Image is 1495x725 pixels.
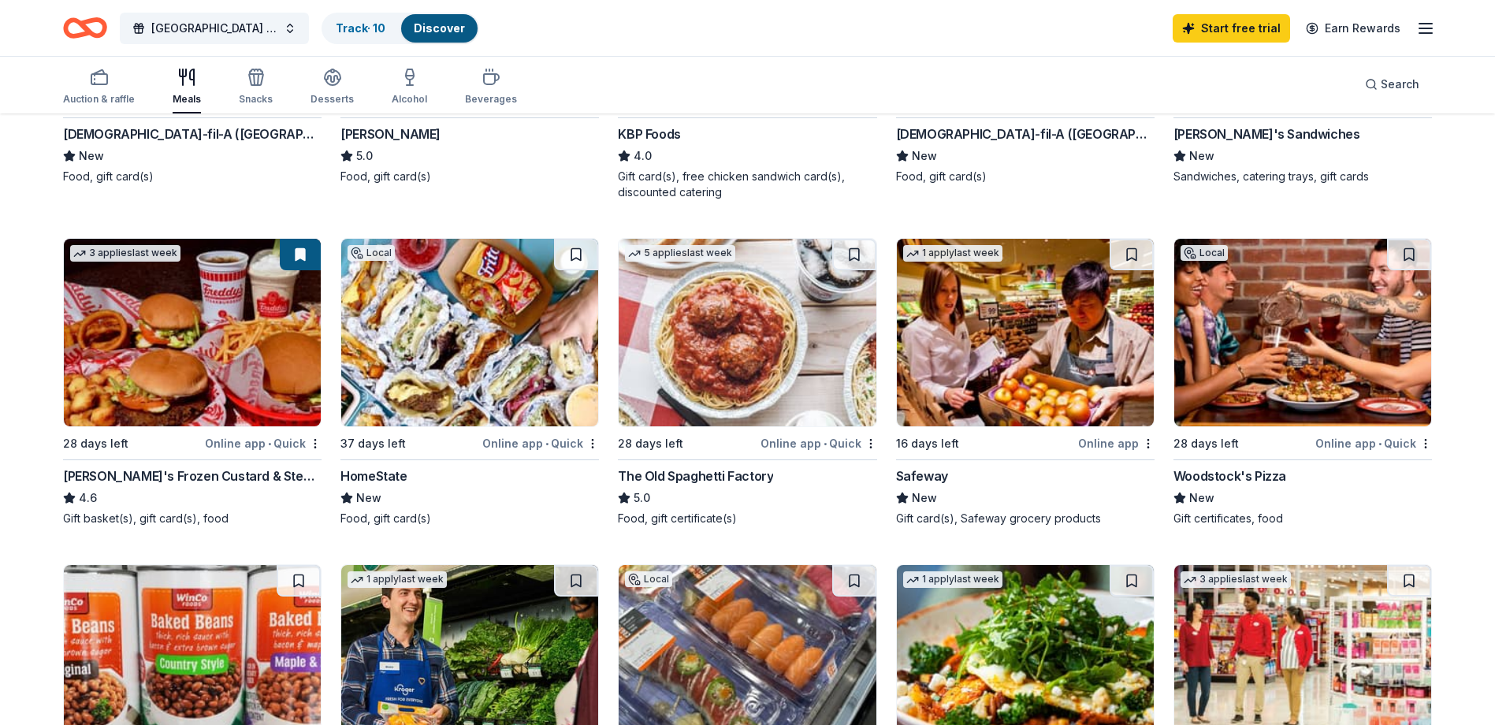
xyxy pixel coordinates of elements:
div: Auction & raffle [63,93,135,106]
span: New [912,489,937,507]
div: Local [625,571,672,587]
div: 5 applies last week [625,245,735,262]
div: [PERSON_NAME]'s Frozen Custard & Steakburgers [63,467,322,485]
a: Image for The Old Spaghetti Factory5 applieslast week28 days leftOnline app•QuickThe Old Spaghett... [618,238,876,526]
div: [PERSON_NAME]'s Sandwiches [1173,125,1360,143]
span: 4.0 [634,147,652,165]
div: Beverages [465,93,517,106]
div: Online app Quick [1315,433,1432,453]
div: Gift card(s), Safeway grocery products [896,511,1155,526]
div: Food, gift card(s) [340,511,599,526]
div: 28 days left [63,434,128,453]
a: Home [63,9,107,46]
a: Earn Rewards [1296,14,1410,43]
span: • [1378,437,1382,450]
span: Search [1381,75,1419,94]
div: Food, gift card(s) [340,169,599,184]
div: Woodstock's Pizza [1173,467,1286,485]
div: 3 applies last week [1181,571,1291,588]
div: Gift card(s), free chicken sandwich card(s), discounted catering [618,169,876,200]
a: Image for HomeStateLocal37 days leftOnline app•QuickHomeStateNewFood, gift card(s) [340,238,599,526]
div: Online app [1078,433,1155,453]
div: 3 applies last week [70,245,180,262]
span: [GEOGRAPHIC_DATA] CARE Holiday Event [151,19,277,38]
div: Food, gift certificate(s) [618,511,876,526]
div: Meals [173,93,201,106]
a: Image for Freddy's Frozen Custard & Steakburgers3 applieslast week28 days leftOnline app•Quick[PE... [63,238,322,526]
div: Safeway [896,467,948,485]
span: New [1189,147,1214,165]
div: [DEMOGRAPHIC_DATA]-fil-A ([GEOGRAPHIC_DATA]) [63,125,322,143]
span: New [912,147,937,165]
img: Image for Freddy's Frozen Custard & Steakburgers [64,239,321,426]
span: 5.0 [634,489,650,507]
div: Gift certificates, food [1173,511,1432,526]
div: Gift basket(s), gift card(s), food [63,511,322,526]
img: Image for The Old Spaghetti Factory [619,239,876,426]
a: Track· 10 [336,21,385,35]
div: 1 apply last week [348,571,447,588]
div: Online app Quick [205,433,322,453]
div: [DEMOGRAPHIC_DATA]-fil-A ([GEOGRAPHIC_DATA]) [896,125,1155,143]
a: Image for Woodstock's PizzaLocal28 days leftOnline app•QuickWoodstock's PizzaNewGift certificates... [1173,238,1432,526]
button: Search [1352,69,1432,100]
img: Image for HomeState [341,239,598,426]
div: Online app Quick [761,433,877,453]
div: Desserts [311,93,354,106]
button: [GEOGRAPHIC_DATA] CARE Holiday Event [120,13,309,44]
div: 28 days left [1173,434,1239,453]
span: • [545,437,549,450]
span: New [1189,489,1214,507]
div: [PERSON_NAME] [340,125,441,143]
span: 5.0 [356,147,373,165]
span: New [79,147,104,165]
div: Alcohol [392,93,427,106]
div: 1 apply last week [903,571,1002,588]
button: Meals [173,61,201,113]
a: Discover [414,21,465,35]
button: Track· 10Discover [322,13,479,44]
div: 37 days left [340,434,406,453]
button: Beverages [465,61,517,113]
span: • [268,437,271,450]
div: Food, gift card(s) [896,169,1155,184]
div: Local [348,245,395,261]
div: 1 apply last week [903,245,1002,262]
button: Alcohol [392,61,427,113]
div: HomeState [340,467,407,485]
div: 16 days left [896,434,959,453]
button: Auction & raffle [63,61,135,113]
div: 28 days left [618,434,683,453]
div: Online app Quick [482,433,599,453]
a: Image for Safeway1 applylast week16 days leftOnline appSafewayNewGift card(s), Safeway grocery pr... [896,238,1155,526]
div: KBP Foods [618,125,680,143]
span: 4.6 [79,489,97,507]
span: • [824,437,827,450]
img: Image for Safeway [897,239,1154,426]
div: Sandwiches, catering trays, gift cards [1173,169,1432,184]
div: The Old Spaghetti Factory [618,467,773,485]
a: Start free trial [1173,14,1290,43]
div: Local [1181,245,1228,261]
img: Image for Woodstock's Pizza [1174,239,1431,426]
button: Snacks [239,61,273,113]
span: New [356,489,381,507]
button: Desserts [311,61,354,113]
div: Snacks [239,93,273,106]
div: Food, gift card(s) [63,169,322,184]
